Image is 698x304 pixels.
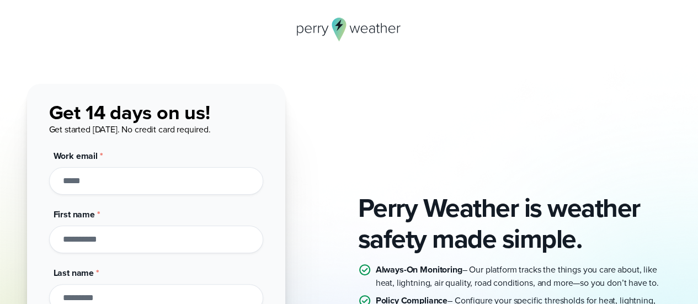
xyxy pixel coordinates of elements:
[54,208,95,221] span: First name
[376,263,462,276] strong: Always-On Monitoring
[54,150,98,162] span: Work email
[49,123,211,136] span: Get started [DATE]. No credit card required.
[376,263,672,290] p: – Our platform tracks the things you care about, like heat, lightning, air quality, road conditio...
[49,98,210,127] span: Get 14 days on us!
[54,266,94,279] span: Last name
[358,193,672,254] h2: Perry Weather is weather safety made simple.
